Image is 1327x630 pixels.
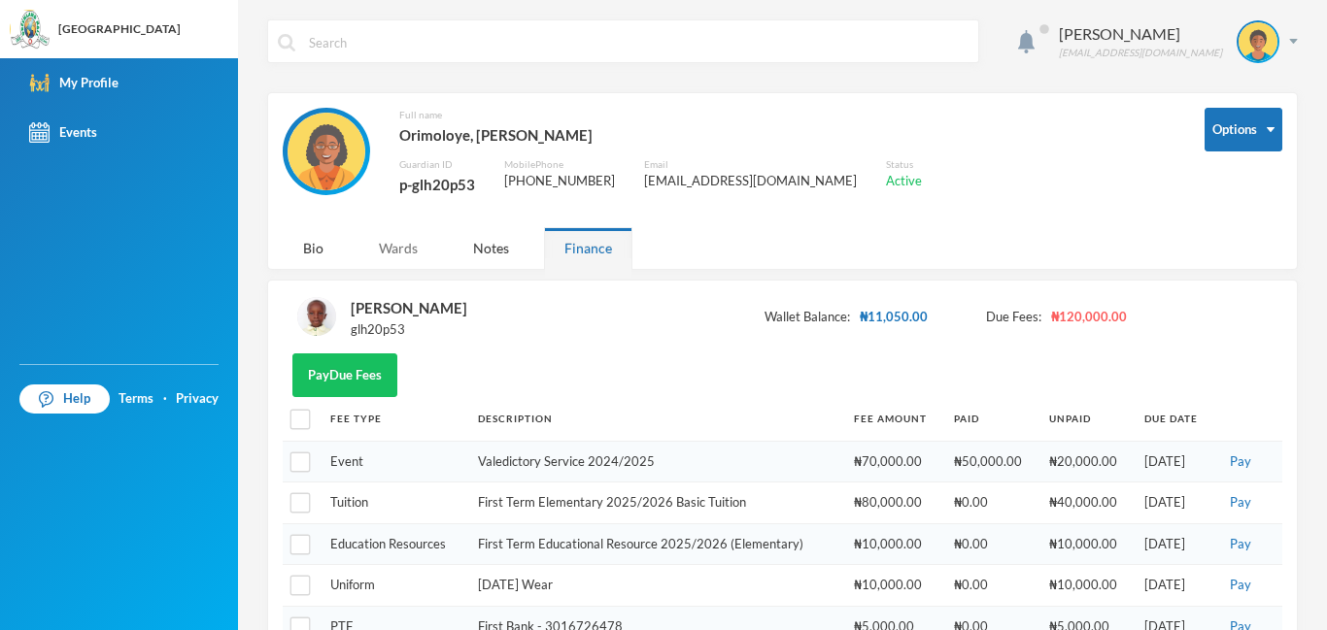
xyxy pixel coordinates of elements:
[176,389,219,409] a: Privacy
[886,157,922,172] div: Status
[944,565,1039,607] td: ₦0.00
[399,157,475,172] div: Guardian ID
[1039,397,1135,441] th: Unpaid
[504,172,615,191] div: [PHONE_NUMBER]
[321,482,468,524] td: Tuition
[1224,451,1257,473] button: Pay
[283,227,344,269] div: Bio
[1135,441,1214,482] td: [DATE]
[765,308,850,327] span: Wallet Balance:
[844,397,945,441] th: Fee Amount
[1224,575,1257,596] button: Pay
[307,20,969,64] input: Search
[351,295,467,320] div: [PERSON_NAME]
[1051,308,1127,327] span: ₦120,000.00
[886,172,922,191] div: Active
[944,441,1039,482] td: ₦50,000.00
[1039,565,1135,607] td: ₦10,000.00
[288,113,365,190] img: GUARDIAN
[1224,492,1257,514] button: Pay
[1135,397,1214,441] th: Due Date
[1059,22,1222,46] div: [PERSON_NAME]
[351,320,467,340] div: glh20p53
[468,397,844,441] th: Description
[986,308,1041,327] span: Due Fees:
[119,389,153,409] a: Terms
[1039,441,1135,482] td: ₦20,000.00
[29,122,97,143] div: Events
[844,441,945,482] td: ₦70,000.00
[297,297,336,336] img: STUDENT
[468,523,844,565] td: First Term Educational Resource 2025/2026 (Elementary)
[468,441,844,482] td: Valedictory Service 2024/2025
[453,227,529,269] div: Notes
[468,565,844,607] td: [DATE] Wear
[1205,108,1282,151] button: Options
[844,523,945,565] td: ₦10,000.00
[11,11,50,50] img: logo
[321,397,468,441] th: Fee Type
[644,157,857,172] div: Email
[1135,523,1214,565] td: [DATE]
[844,565,945,607] td: ₦10,000.00
[504,157,615,172] div: Mobile Phone
[399,172,475,197] div: p-glh20p53
[544,227,632,269] div: Finance
[399,122,922,148] div: Orimoloye, [PERSON_NAME]
[860,308,928,327] span: ₦11,050.00
[321,441,468,482] td: Event
[944,523,1039,565] td: ₦0.00
[19,384,110,414] a: Help
[1135,565,1214,607] td: [DATE]
[1039,523,1135,565] td: ₦10,000.00
[944,482,1039,524] td: ₦0.00
[292,353,397,397] button: PayDue Fees
[321,523,468,565] td: Education Resources
[58,20,181,38] div: [GEOGRAPHIC_DATA]
[1135,482,1214,524] td: [DATE]
[321,565,468,607] td: Uniform
[358,227,438,269] div: Wards
[844,482,945,524] td: ₦80,000.00
[163,389,167,409] div: ·
[29,73,119,93] div: My Profile
[644,172,857,191] div: [EMAIL_ADDRESS][DOMAIN_NAME]
[1239,22,1277,61] img: STUDENT
[468,482,844,524] td: First Term Elementary 2025/2026 Basic Tuition
[399,108,922,122] div: Full name
[944,397,1039,441] th: Paid
[1059,46,1222,60] div: [EMAIL_ADDRESS][DOMAIN_NAME]
[1039,482,1135,524] td: ₦40,000.00
[1224,534,1257,555] button: Pay
[278,34,295,51] img: search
